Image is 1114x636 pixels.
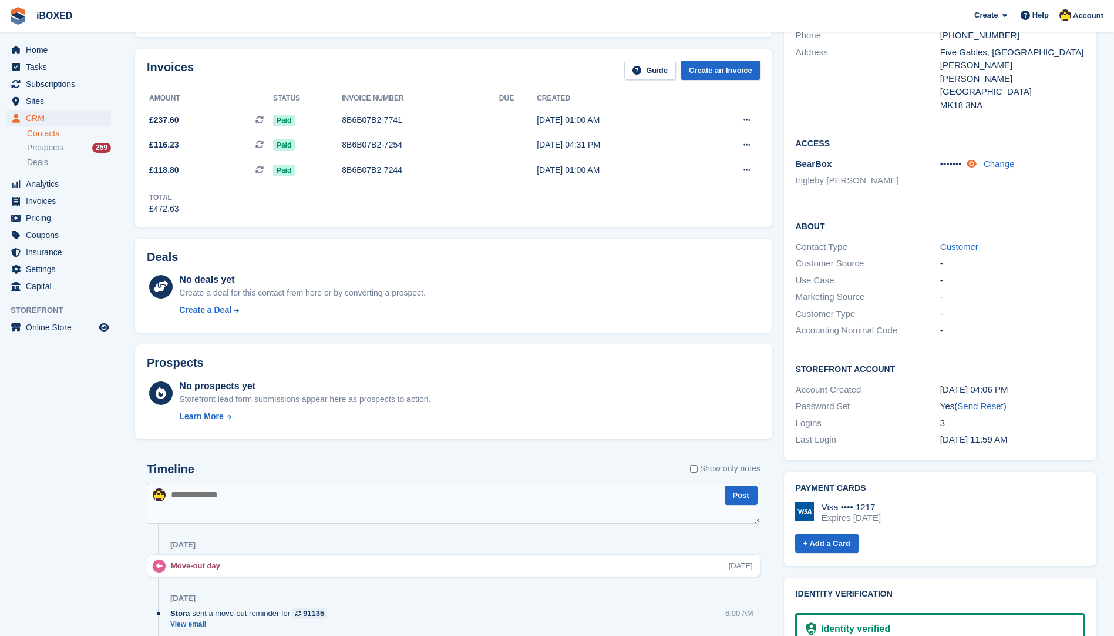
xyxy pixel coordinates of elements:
span: Prospects [27,142,63,153]
span: Insurance [26,244,96,260]
a: menu [6,42,111,58]
div: - [940,257,1085,270]
div: [DATE] 04:06 PM [940,383,1085,397]
div: Five Gables, [GEOGRAPHIC_DATA] [940,46,1085,59]
img: Visa Logo [795,502,814,521]
span: BearBox [796,159,832,169]
a: Create a Deal [179,304,425,316]
h2: Identity verification [796,590,1085,599]
div: Expires [DATE] [822,513,881,523]
div: Learn More [179,410,223,423]
a: menu [6,176,111,192]
div: Storefront lead form submissions appear here as prospects to action. [179,393,430,406]
div: Yes [940,400,1085,413]
a: Prospects 259 [27,142,111,154]
a: menu [6,193,111,209]
div: [DATE] 01:00 AM [537,114,698,126]
div: - [940,274,1085,287]
div: Address [796,46,940,112]
span: Tasks [26,59,96,75]
img: Identity Verification Ready [806,622,816,635]
span: Create [974,9,998,21]
a: menu [6,261,111,277]
span: £118.80 [149,164,179,176]
div: £472.63 [149,203,179,215]
a: Deals [27,156,111,169]
div: 8B6B07B2-7254 [342,139,499,151]
span: ( ) [954,401,1006,411]
div: [DATE] 04:31 PM [537,139,698,151]
span: Subscriptions [26,76,96,92]
span: CRM [26,110,96,126]
a: menu [6,278,111,294]
button: Post [725,486,758,505]
a: menu [6,210,111,226]
h2: About [796,220,1085,232]
a: Guide [624,61,676,80]
div: Account Created [796,383,940,397]
img: stora-icon-8386f47178a22dfd0bd8f6a31ec36ba5ce8667c1dd55bd0f319d3a0aa187defe.svg [9,7,27,25]
span: Paid [273,165,295,176]
div: 8B6B07B2-7244 [342,164,499,176]
div: 91135 [303,608,324,619]
span: Stora [170,608,190,619]
a: menu [6,59,111,75]
th: Created [537,89,698,108]
div: Last Login [796,433,940,447]
div: No prospects yet [179,379,430,393]
label: Show only notes [690,463,760,475]
a: menu [6,93,111,109]
h2: Deals [147,250,178,264]
span: Analytics [26,176,96,192]
span: Account [1073,10,1103,22]
h2: Prospects [147,356,204,370]
span: Paid [273,115,295,126]
h2: Storefront Account [796,363,1085,374]
span: Pricing [26,210,96,226]
input: Show only notes [690,463,698,475]
a: menu [6,244,111,260]
div: Visa •••• 1217 [822,502,881,513]
span: ••••••• [940,159,962,169]
div: Create a Deal [179,304,231,316]
span: Invoices [26,193,96,209]
div: [DATE] [170,594,196,603]
th: Due [499,89,537,108]
span: Settings [26,261,96,277]
a: Change [984,159,1015,169]
div: Accounting Nominal Code [796,324,940,337]
div: Identity verified [816,622,890,636]
div: [DATE] [729,560,753,571]
th: Amount [147,89,273,108]
div: 259 [92,143,111,153]
img: Katie Brown [1059,9,1071,21]
h2: Payment cards [796,484,1085,493]
div: 6:00 AM [725,608,753,619]
a: Customer [940,242,978,252]
a: View email [170,620,333,630]
span: Capital [26,278,96,294]
a: menu [6,227,111,243]
a: Contacts [27,128,111,139]
div: - [940,324,1085,337]
a: menu [6,110,111,126]
a: menu [6,76,111,92]
span: £116.23 [149,139,179,151]
div: Use Case [796,274,940,287]
div: Customer Source [796,257,940,270]
div: [PERSON_NAME], [PERSON_NAME] [940,59,1085,85]
div: [DATE] [170,540,196,550]
a: menu [6,319,111,336]
h2: Invoices [147,61,194,80]
div: [DATE] 01:00 AM [537,164,698,176]
div: 3 [940,417,1085,430]
a: Learn More [179,410,430,423]
th: Status [273,89,342,108]
div: Marketing Source [796,290,940,304]
div: Total [149,192,179,203]
div: sent a move-out reminder for [170,608,333,619]
div: Contact Type [796,240,940,254]
a: Preview store [97,320,111,334]
span: Sites [26,93,96,109]
div: - [940,307,1085,321]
